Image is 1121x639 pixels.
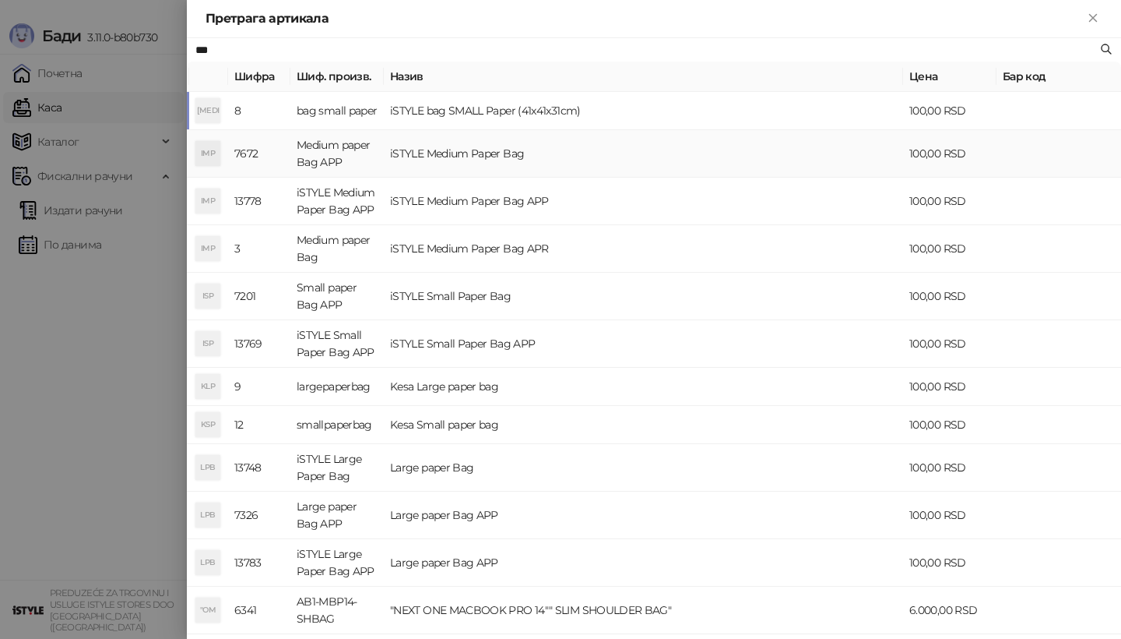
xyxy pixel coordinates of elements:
td: 12 [228,406,290,444]
td: 13783 [228,539,290,587]
td: smallpaperbag [290,406,384,444]
td: 100,00 RSD [903,178,996,225]
td: 3 [228,225,290,273]
div: Претрага артикала [206,9,1084,28]
td: 100,00 RSD [903,492,996,539]
td: Medium paper Bag APP [290,130,384,178]
div: LPB [195,455,220,480]
td: Large paper Bag [384,444,903,492]
div: ISP [195,331,220,356]
td: Small paper Bag APP [290,273,384,320]
td: iSTYLE Medium Paper Bag APR [384,225,903,273]
td: 100,00 RSD [903,368,996,406]
td: 9 [228,368,290,406]
div: LPB [195,503,220,528]
div: IMP [195,189,220,214]
td: "NEXT ONE MACBOOK PRO 14"" SLIM SHOULDER BAG" [384,587,903,634]
td: Kesa Large paper bag [384,368,903,406]
td: 13748 [228,444,290,492]
td: 7201 [228,273,290,320]
div: [MEDICAL_DATA] [195,98,220,123]
td: 100,00 RSD [903,539,996,587]
td: iSTYLE Small Paper Bag [384,273,903,320]
td: bag small paper [290,92,384,130]
td: iSTYLE Large Paper Bag [290,444,384,492]
div: KLP [195,374,220,399]
div: ISP [195,284,220,309]
td: iSTYLE Small Paper Bag APP [290,320,384,368]
td: 100,00 RSD [903,130,996,178]
td: 13769 [228,320,290,368]
th: Цена [903,62,996,92]
td: 8 [228,92,290,130]
th: Шиф. произв. [290,62,384,92]
td: iSTYLE Small Paper Bag APP [384,320,903,368]
td: 100,00 RSD [903,320,996,368]
th: Назив [384,62,903,92]
td: Large paper Bag APP [290,492,384,539]
div: KSP [195,412,220,437]
td: Large paper Bag APP [384,492,903,539]
td: 6.000,00 RSD [903,587,996,634]
td: iSTYLE Medium Paper Bag APP [384,178,903,225]
td: 6341 [228,587,290,634]
th: Шифра [228,62,290,92]
button: Close [1084,9,1102,28]
td: iSTYLE Medium Paper Bag APP [290,178,384,225]
div: IMP [195,141,220,166]
td: 7326 [228,492,290,539]
div: LPB [195,550,220,575]
td: Medium paper Bag [290,225,384,273]
td: iSTYLE bag SMALL Paper (41x41x31cm) [384,92,903,130]
td: Large paper Bag APP [384,539,903,587]
div: "OM [195,598,220,623]
td: largepaperbag [290,368,384,406]
td: 100,00 RSD [903,406,996,444]
td: iSTYLE Large Paper Bag APP [290,539,384,587]
td: Kesa Small paper bag [384,406,903,444]
div: IMP [195,236,220,261]
th: Бар код [996,62,1121,92]
td: iSTYLE Medium Paper Bag [384,130,903,178]
td: AB1-MBP14-SHBAG [290,587,384,634]
td: 100,00 RSD [903,273,996,320]
td: 7672 [228,130,290,178]
td: 100,00 RSD [903,444,996,492]
td: 13778 [228,178,290,225]
td: 100,00 RSD [903,225,996,273]
td: 100,00 RSD [903,92,996,130]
